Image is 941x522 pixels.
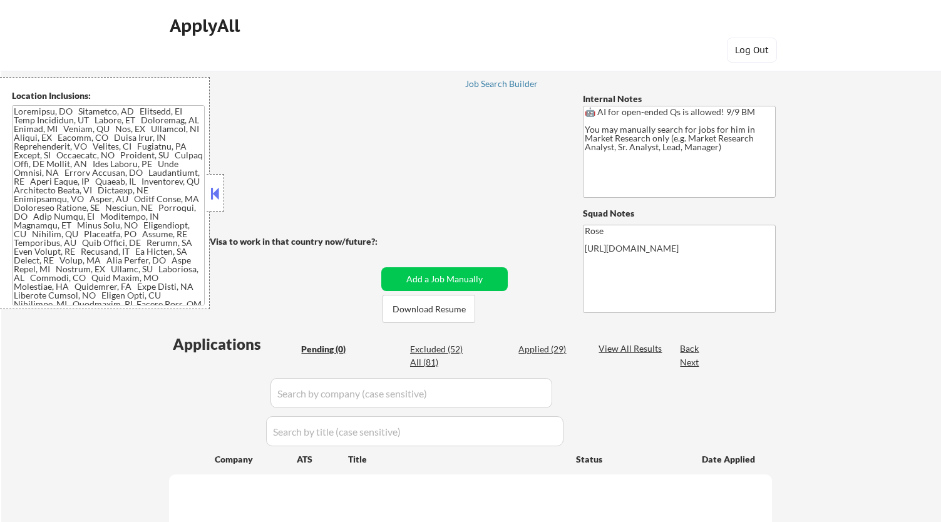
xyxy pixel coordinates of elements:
[173,337,297,352] div: Applications
[583,207,776,220] div: Squad Notes
[410,343,473,356] div: Excluded (52)
[465,79,538,88] div: Job Search Builder
[169,236,378,247] strong: Will need Visa to work in that country now/future?:
[576,448,684,470] div: Status
[583,93,776,105] div: Internal Notes
[270,378,552,408] input: Search by company (case sensitive)
[297,453,348,466] div: ATS
[410,356,473,369] div: All (81)
[383,295,475,323] button: Download Resume
[215,453,297,466] div: Company
[266,416,563,446] input: Search by title (case sensitive)
[381,267,508,291] button: Add a Job Manually
[599,342,666,355] div: View All Results
[12,90,205,102] div: Location Inclusions:
[680,342,700,355] div: Back
[727,38,777,63] button: Log Out
[702,453,757,466] div: Date Applied
[680,356,700,369] div: Next
[301,343,364,356] div: Pending (0)
[170,15,244,36] div: ApplyAll
[518,343,581,356] div: Applied (29)
[348,453,564,466] div: Title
